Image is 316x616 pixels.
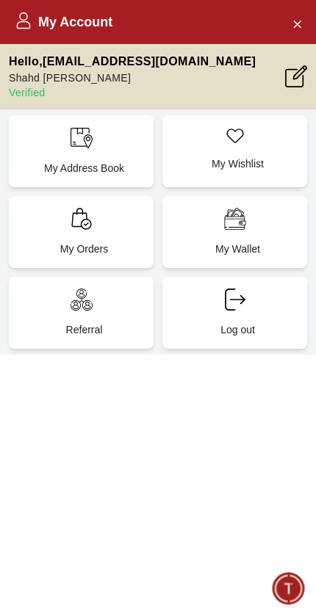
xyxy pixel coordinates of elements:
p: My Address Book [21,161,148,175]
p: Log out [174,322,301,337]
div: New Enquiry [61,426,150,452]
span: Track your Shipment [186,498,299,515]
p: My Wallet [174,242,301,256]
span: Nearest Store Locator [49,464,169,482]
div: [PERSON_NAME] [11,329,316,344]
em: Minimize [279,7,309,37]
div: [PERSON_NAME] [74,15,223,29]
p: Shahd [PERSON_NAME] [9,70,256,85]
div: Chat Widget [273,573,305,605]
div: Request a callback [186,460,309,486]
span: Request a callback [195,464,299,482]
span: New Enquiry [71,430,140,448]
h2: My Account [15,12,112,32]
button: Close Account [285,12,309,35]
div: Exchanges [230,426,309,452]
p: My Orders [21,242,148,256]
span: 02:01 PM [193,399,230,409]
span: Exchanges [240,430,299,448]
div: Nearest Store Locator [39,460,179,486]
div: Track your Shipment [176,493,309,520]
span: Services [167,430,213,448]
div: Services [157,426,223,452]
span: Hello! I'm your Time House Watches Support Assistant. How can I assist you [DATE]? [21,357,221,405]
img: Profile picture of Zoe [41,10,66,35]
em: Back [7,7,37,37]
p: Hello , [EMAIL_ADDRESS][DOMAIN_NAME] [9,53,256,70]
p: My Wishlist [174,156,301,171]
p: Referral [21,322,148,337]
p: Verified [9,85,256,100]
